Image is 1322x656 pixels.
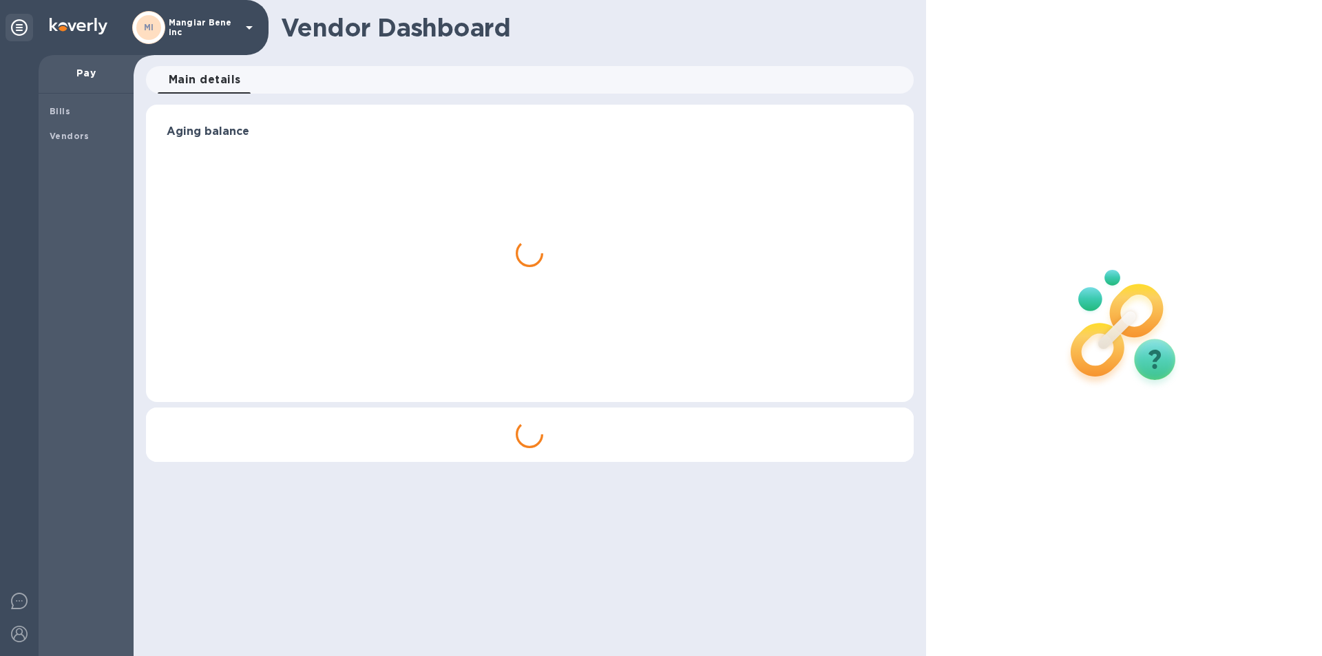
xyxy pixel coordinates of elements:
span: Main details [169,70,241,89]
b: Vendors [50,131,90,141]
b: MI [144,22,154,32]
p: Mangiar Bene inc [169,18,238,37]
h3: Aging balance [167,125,893,138]
img: Logo [50,18,107,34]
h1: Vendor Dashboard [281,13,904,42]
p: Pay [50,66,123,80]
div: Unpin categories [6,14,33,41]
b: Bills [50,106,70,116]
